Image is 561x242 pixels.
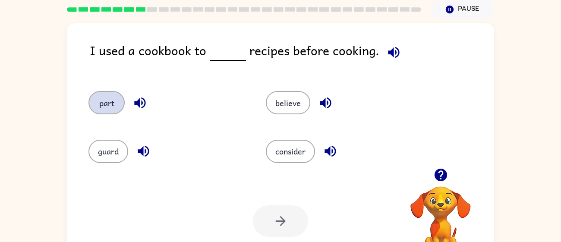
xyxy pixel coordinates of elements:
[266,140,315,163] button: consider
[90,41,494,74] div: I used a cookbook to recipes before cooking.
[266,91,310,114] button: believe
[88,140,128,163] button: guard
[88,91,125,114] button: part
